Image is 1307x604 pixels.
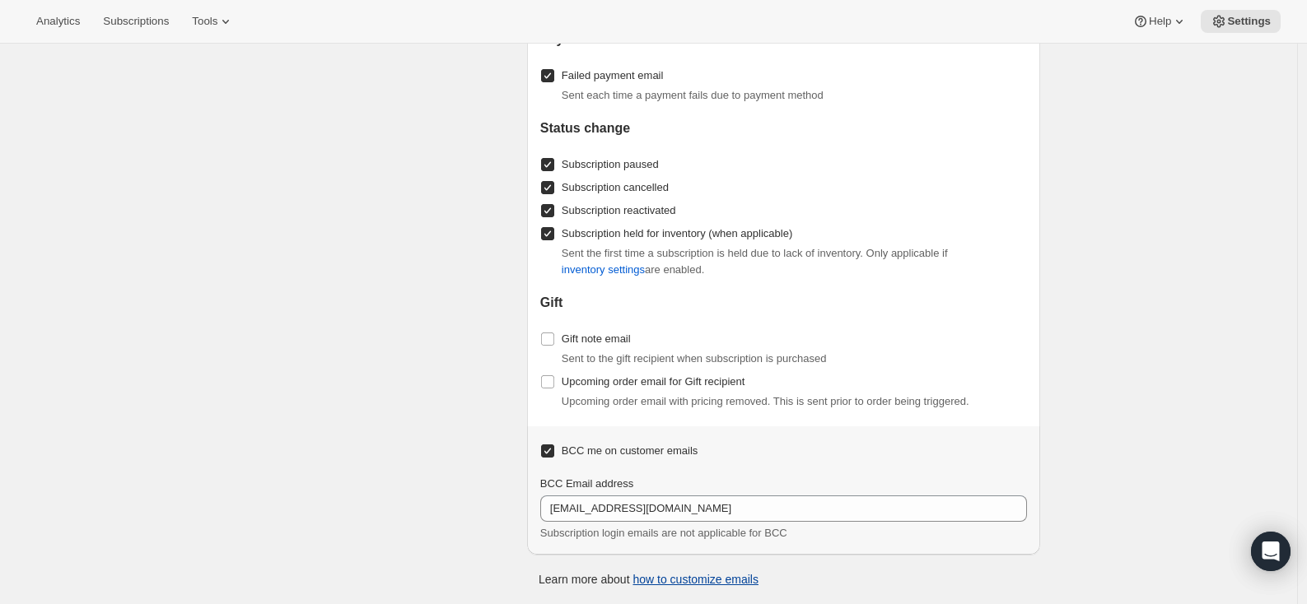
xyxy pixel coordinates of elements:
span: Analytics [36,15,80,28]
div: Open Intercom Messenger [1251,532,1291,571]
button: Help [1123,10,1197,33]
input: Enter preferred email for BCC [540,495,1027,522]
span: Tools [192,15,217,28]
span: Failed payment email [562,69,664,81]
span: Subscription cancelled [562,181,669,193]
span: Subscription login emails are not applicable for BCC [540,527,787,539]
h2: Status change [540,120,1027,137]
button: Analytics [26,10,90,33]
span: BCC Email address [540,477,633,490]
span: Subscription reactivated [562,204,676,216]
span: Sent the first time a subscription is held due to lack of inventory. Only applicable if are enabled. [562,247,948,276]
span: Sent each time a payment fails due to payment method [562,89,824,101]
span: Upcoming order email with pricing removed. This is sent prior to order being triggered. [562,395,969,407]
span: Upcoming order email for Gift recipient [562,375,745,388]
span: inventory settings [562,262,645,278]
button: Settings [1201,10,1281,33]
span: Gift note email [562,332,631,345]
button: inventory settings [552,257,655,283]
a: how to customize emails [632,573,759,586]
span: Help [1149,15,1171,28]
span: Sent to the gift recipient when subscription is purchased [562,352,827,365]
p: Learn more about [539,571,759,588]
span: Subscriptions [103,15,169,28]
button: Tools [182,10,244,33]
span: Subscription held for inventory (when applicable) [562,227,792,239]
span: BCC me on customer emails [562,444,698,457]
span: Settings [1227,15,1271,28]
h2: Gift [540,295,1027,311]
span: Subscription paused [562,158,659,170]
button: Subscriptions [93,10,179,33]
